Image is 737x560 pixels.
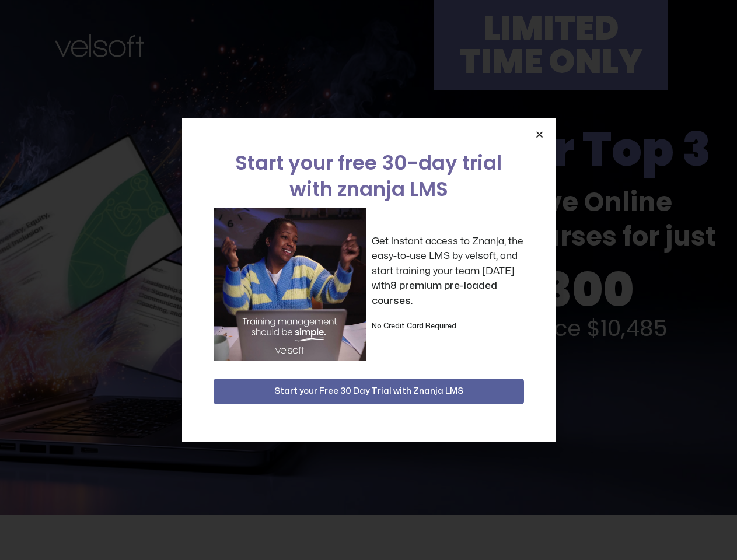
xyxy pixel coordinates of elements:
span: Start your Free 30 Day Trial with Znanja LMS [274,384,463,398]
h2: Start your free 30-day trial with znanja LMS [214,150,524,202]
img: a woman sitting at her laptop dancing [214,208,366,360]
strong: 8 premium pre-loaded courses [372,281,497,306]
button: Start your Free 30 Day Trial with Znanja LMS [214,379,524,404]
p: Get instant access to Znanja, the easy-to-use LMS by velsoft, and start training your team [DATE]... [372,234,524,309]
a: Close [535,130,544,139]
strong: No Credit Card Required [372,323,456,330]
